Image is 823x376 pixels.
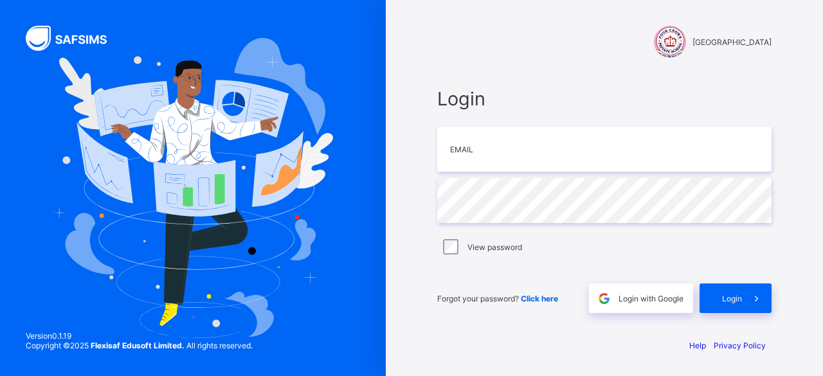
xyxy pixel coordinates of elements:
span: Login [437,87,772,110]
span: Version 0.1.19 [26,331,253,341]
img: google.396cfc9801f0270233282035f929180a.svg [597,291,611,306]
img: Hero Image [53,38,332,339]
a: Click here [521,294,558,303]
a: Privacy Policy [714,341,766,350]
img: SAFSIMS Logo [26,26,122,51]
label: View password [467,242,522,252]
strong: Flexisaf Edusoft Limited. [91,341,185,350]
span: Copyright © 2025 All rights reserved. [26,341,253,350]
span: Login [722,294,742,303]
span: Login with Google [619,294,683,303]
a: Help [689,341,706,350]
span: Forgot your password? [437,294,558,303]
span: [GEOGRAPHIC_DATA] [692,37,772,47]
